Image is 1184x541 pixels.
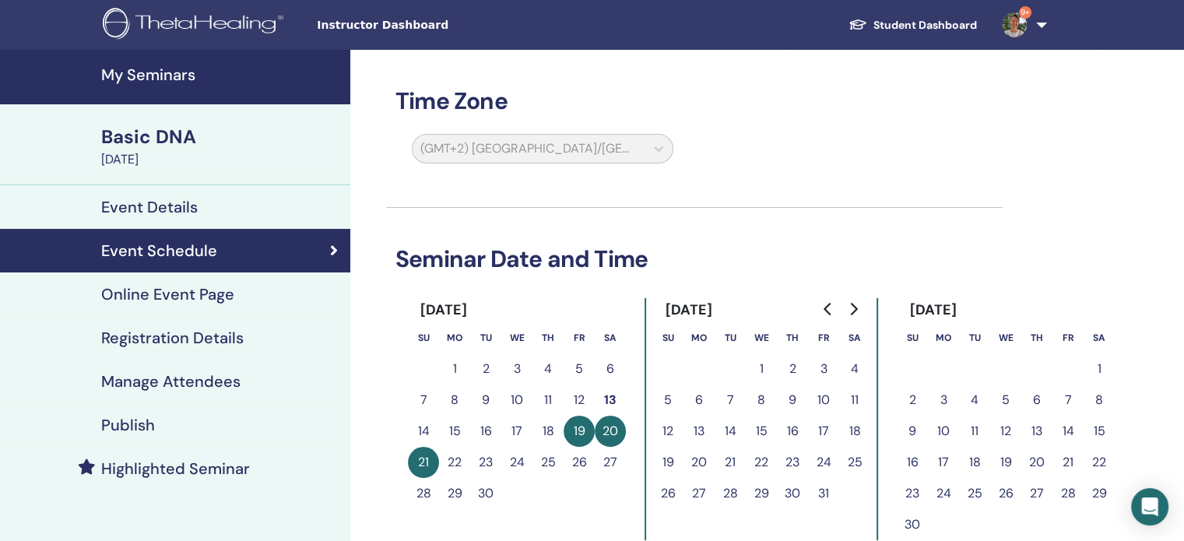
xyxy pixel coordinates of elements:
button: 28 [1052,478,1084,509]
button: 24 [808,447,839,478]
th: Thursday [1021,322,1052,353]
button: 23 [470,447,501,478]
h4: Event Details [101,198,198,216]
button: 6 [595,353,626,385]
div: [DATE] [101,150,341,169]
div: [DATE] [408,298,480,322]
button: Go to next month [841,293,866,325]
button: 18 [959,447,990,478]
h4: My Seminars [101,65,341,84]
img: default.jpg [1002,12,1027,37]
button: 17 [501,416,532,447]
button: 26 [990,478,1021,509]
th: Tuesday [715,322,746,353]
button: 4 [839,353,870,385]
th: Saturday [595,322,626,353]
button: 17 [928,447,959,478]
th: Monday [439,322,470,353]
th: Sunday [897,322,928,353]
button: 9 [470,385,501,416]
div: Basic DNA [101,124,341,150]
th: Thursday [532,322,564,353]
button: 21 [408,447,439,478]
a: Student Dashboard [836,11,989,40]
button: 20 [595,416,626,447]
th: Wednesday [746,322,777,353]
button: 29 [1084,478,1115,509]
button: 5 [990,385,1021,416]
th: Tuesday [959,322,990,353]
button: 15 [746,416,777,447]
button: 11 [959,416,990,447]
div: [DATE] [897,298,969,322]
button: 2 [897,385,928,416]
button: 27 [683,478,715,509]
button: 30 [470,478,501,509]
h4: Event Schedule [101,241,217,260]
button: 22 [439,447,470,478]
button: 29 [746,478,777,509]
button: 7 [408,385,439,416]
button: 14 [408,416,439,447]
button: 29 [439,478,470,509]
button: 12 [564,385,595,416]
button: 9 [777,385,808,416]
button: 20 [1021,447,1052,478]
button: 1 [746,353,777,385]
button: 31 [808,478,839,509]
button: 3 [501,353,532,385]
button: 27 [595,447,626,478]
h3: Time Zone [386,87,1003,115]
th: Wednesday [990,322,1021,353]
button: 26 [564,447,595,478]
button: 3 [928,385,959,416]
button: 13 [683,416,715,447]
button: 7 [1052,385,1084,416]
button: 30 [777,478,808,509]
button: 16 [897,447,928,478]
img: logo.png [103,8,289,43]
button: 28 [408,478,439,509]
button: 4 [959,385,990,416]
button: 10 [501,385,532,416]
button: 19 [564,416,595,447]
button: 14 [715,416,746,447]
button: 27 [1021,478,1052,509]
button: 5 [564,353,595,385]
button: 1 [439,353,470,385]
button: 15 [439,416,470,447]
button: 17 [808,416,839,447]
th: Wednesday [501,322,532,353]
h4: Online Event Page [101,285,234,304]
button: 21 [1052,447,1084,478]
th: Monday [928,322,959,353]
button: 22 [746,447,777,478]
button: 18 [839,416,870,447]
button: 11 [532,385,564,416]
span: 9+ [1019,6,1031,19]
img: graduation-cap-white.svg [848,18,867,31]
button: 26 [652,478,683,509]
th: Saturday [1084,322,1115,353]
button: 1 [1084,353,1115,385]
button: 10 [928,416,959,447]
button: 28 [715,478,746,509]
button: 21 [715,447,746,478]
button: 19 [990,447,1021,478]
button: 24 [928,478,959,509]
h3: Seminar Date and Time [386,245,1003,273]
button: Go to previous month [816,293,841,325]
button: 9 [897,416,928,447]
th: Thursday [777,322,808,353]
button: 13 [1021,416,1052,447]
button: 23 [897,478,928,509]
button: 25 [839,447,870,478]
button: 12 [990,416,1021,447]
button: 8 [746,385,777,416]
th: Sunday [652,322,683,353]
button: 23 [777,447,808,478]
th: Friday [1052,322,1084,353]
button: 24 [501,447,532,478]
th: Saturday [839,322,870,353]
button: 15 [1084,416,1115,447]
